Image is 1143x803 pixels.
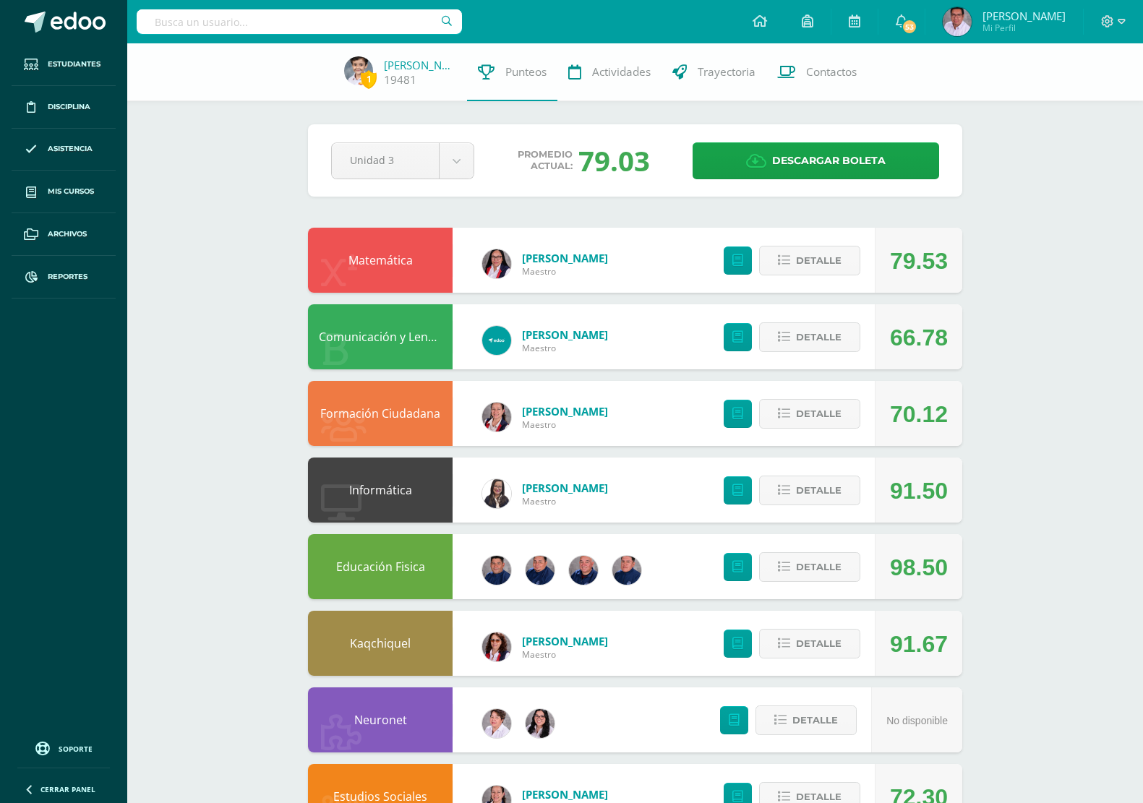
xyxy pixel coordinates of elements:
span: Maestro [522,265,608,278]
span: Asistencia [48,143,93,155]
span: Descargar boleta [772,143,886,179]
span: Estudiantes [48,59,100,70]
span: 1 [361,70,377,88]
div: Educación Fisica [308,534,453,599]
input: Busca un usuario... [137,9,462,34]
div: 79.03 [578,142,650,179]
img: 5e561b1b4745f30dac10328f2370a0d4.png [569,556,598,585]
a: [PERSON_NAME] [522,634,608,648]
div: 79.53 [890,228,948,293]
a: Contactos [766,43,868,101]
span: Contactos [806,64,857,80]
span: Unidad 3 [350,143,421,177]
span: [PERSON_NAME] [983,9,1066,23]
img: 893f3741238ecd408f838330e408dc09.png [344,56,373,85]
div: 98.50 [890,535,948,600]
span: Mis cursos [48,186,94,197]
div: 91.50 [890,458,948,523]
a: Reportes [12,256,116,299]
a: Punteos [467,43,557,101]
div: 91.67 [890,611,948,677]
a: [PERSON_NAME] [522,327,608,342]
span: Trayectoria [698,64,755,80]
a: Unidad 3 [332,143,474,179]
a: Asistencia [12,129,116,171]
button: Detalle [759,399,860,429]
a: Archivos [12,213,116,256]
span: Archivos [48,228,87,240]
a: Trayectoria [662,43,766,101]
span: Soporte [59,744,93,754]
img: ea49d2f1cc4dccf651244b0097f2ed00.png [482,326,511,355]
span: Detalle [796,630,842,657]
div: 66.78 [890,305,948,370]
img: 63da6ef40cb9590bc4451d7cbee689cd.png [482,709,511,738]
div: Neuronet [308,687,453,752]
img: 1c38046ccfa38abdac5b3f2345700fb5.png [526,556,555,585]
a: Soporte [17,738,110,757]
img: 9521831b7eb62fd0ab6b39a80c4a7782.png [943,7,972,36]
button: Detalle [759,246,860,275]
a: [PERSON_NAME] [522,481,608,495]
span: Promedio actual: [518,149,573,172]
div: Kaqchiquel [308,611,453,676]
button: Detalle [759,552,860,582]
img: 20a437314bcbc0e2530bde3bd763025c.png [482,403,511,431]
a: [PERSON_NAME] [522,404,608,418]
span: Detalle [796,247,842,274]
span: Detalle [796,324,842,351]
img: 6e979456a3c56f418277038f982a7d62.png [526,709,555,738]
img: 06f2a02a3e8cd598d980aa32fa6de0d8.png [482,479,511,508]
span: Cerrar panel [40,784,95,794]
span: Punteos [505,64,547,80]
a: Mis cursos [12,171,116,213]
button: Detalle [759,476,860,505]
span: Maestro [522,495,608,507]
a: Actividades [557,43,662,101]
span: Detalle [796,400,842,427]
button: Detalle [755,705,857,735]
div: Formación Ciudadana [308,381,453,446]
span: 53 [902,19,917,35]
span: Maestro [522,418,608,431]
span: Detalle [796,477,842,504]
img: 9ecbe07bdee1ad8edd933d8244312c74.png [612,556,641,585]
img: ef353081b966db44c16f5b0b40b680c1.png [482,249,511,278]
a: 19481 [384,72,416,87]
div: Informática [308,458,453,523]
a: Descargar boleta [693,142,939,179]
span: Detalle [792,707,838,734]
img: c566d585d09da5d42f3b66dabcea1714.png [482,632,511,661]
span: Detalle [796,554,842,580]
span: Actividades [592,64,651,80]
a: [PERSON_NAME] [522,787,608,802]
span: Maestro [522,648,608,661]
span: Reportes [48,271,87,283]
button: Detalle [759,322,860,352]
a: [PERSON_NAME] [522,251,608,265]
a: [PERSON_NAME] [384,58,456,72]
img: 4006fe33169205415d824d67e5edd571.png [482,556,511,585]
span: Mi Perfil [983,22,1066,34]
span: No disponible [886,715,948,726]
button: Detalle [759,629,860,658]
div: Comunicación y Lenguaje [308,304,453,369]
span: Disciplina [48,101,90,113]
div: Matemática [308,228,453,293]
a: Disciplina [12,86,116,129]
span: Maestro [522,342,608,354]
a: Estudiantes [12,43,116,86]
div: 70.12 [890,382,948,447]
